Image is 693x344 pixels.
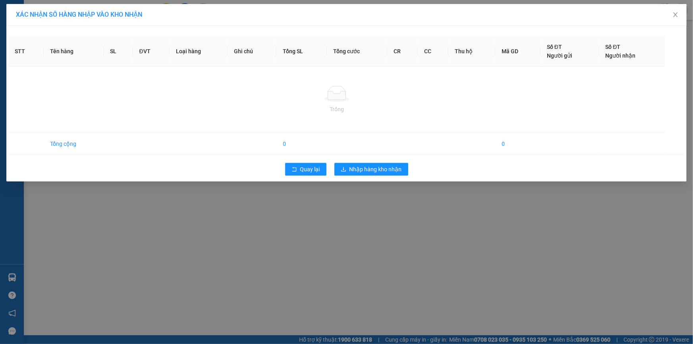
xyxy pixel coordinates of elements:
[133,36,169,67] th: ĐVT
[44,36,104,67] th: Tên hàng
[228,36,276,67] th: Ghi chú
[606,52,636,59] span: Người nhận
[606,44,621,50] span: Số ĐT
[300,165,320,174] span: Quay lại
[672,12,679,18] span: close
[15,105,659,114] div: Trống
[44,133,104,155] td: Tổng cộng
[276,133,327,155] td: 0
[547,52,572,59] span: Người gửi
[448,36,495,67] th: Thu hộ
[418,36,448,67] th: CC
[327,36,387,67] th: Tổng cước
[334,163,408,176] button: downloadNhập hàng kho nhận
[495,133,541,155] td: 0
[104,36,133,67] th: SL
[387,36,418,67] th: CR
[664,4,687,26] button: Close
[547,44,562,50] span: Số ĐT
[291,166,297,173] span: rollback
[170,36,228,67] th: Loại hàng
[341,166,346,173] span: download
[16,11,142,18] span: XÁC NHẬN SỐ HÀNG NHẬP VÀO KHO NHẬN
[285,163,326,176] button: rollbackQuay lại
[495,36,541,67] th: Mã GD
[276,36,327,67] th: Tổng SL
[8,36,44,67] th: STT
[349,165,402,174] span: Nhập hàng kho nhận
